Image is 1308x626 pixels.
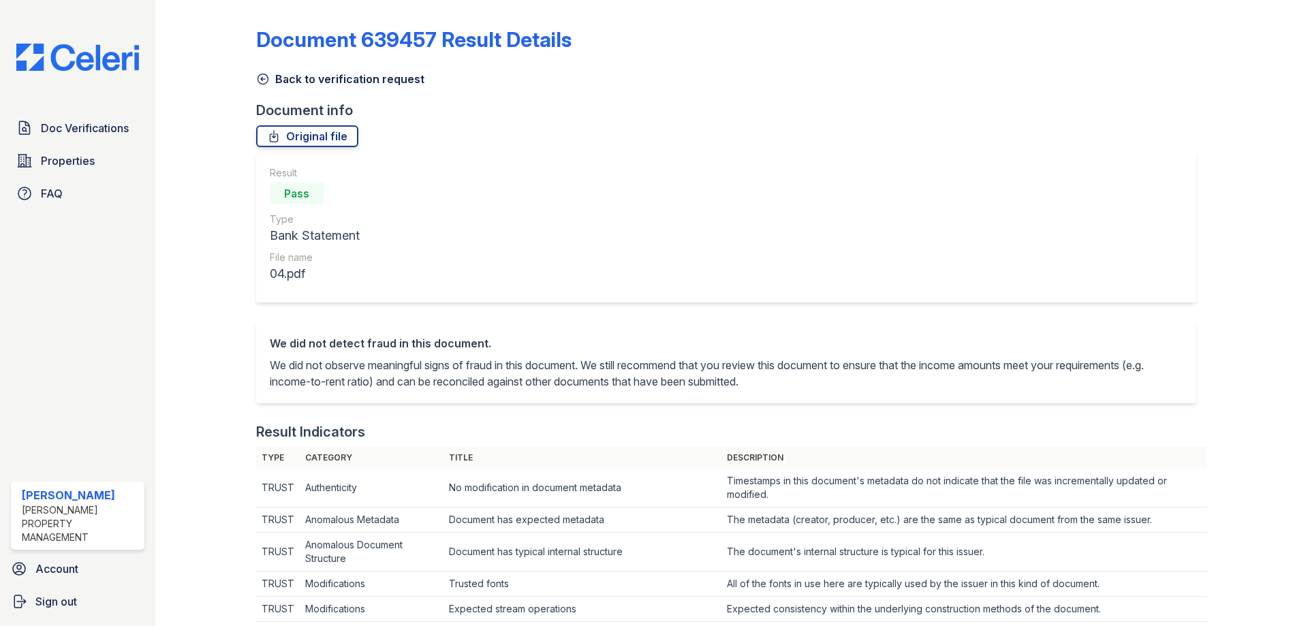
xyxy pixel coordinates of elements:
td: TRUST [256,507,300,533]
td: Expected consistency within the underlying construction methods of the document. [721,597,1207,622]
th: Description [721,447,1207,469]
th: Category [300,447,444,469]
a: Back to verification request [256,71,424,87]
td: TRUST [256,597,300,622]
div: File name [270,251,360,264]
td: No modification in document metadata [443,469,721,507]
td: Modifications [300,572,444,597]
td: Trusted fonts [443,572,721,597]
td: Anomalous Document Structure [300,533,444,572]
td: Document has expected metadata [443,507,721,533]
td: Anomalous Metadata [300,507,444,533]
a: Sign out [5,588,150,615]
div: [PERSON_NAME] [22,487,139,503]
span: Properties [41,153,95,169]
div: Document info [256,101,1207,120]
td: Authenticity [300,469,444,507]
td: The metadata (creator, producer, etc.) are the same as typical document from the same issuer. [721,507,1207,533]
th: Title [443,447,721,469]
span: Sign out [35,593,77,610]
a: Doc Verifications [11,114,144,142]
th: Type [256,447,300,469]
a: Original file [256,125,358,147]
a: FAQ [11,180,144,207]
div: [PERSON_NAME] Property Management [22,503,139,544]
td: Modifications [300,597,444,622]
td: All of the fonts in use here are typically used by the issuer in this kind of document. [721,572,1207,597]
a: Document 639457 Result Details [256,27,572,52]
span: FAQ [41,185,63,202]
img: CE_Logo_Blue-a8612792a0a2168367f1c8372b55b34899dd931a85d93a1a3d3e32e68fde9ad4.png [5,44,150,71]
a: Account [5,555,150,582]
td: Timestamps in this document's metadata do not indicate that the file was incrementally updated or... [721,469,1207,507]
td: Document has typical internal structure [443,533,721,572]
div: Result Indicators [256,422,365,441]
div: Result [270,166,360,180]
div: 04.pdf [270,264,360,283]
span: Doc Verifications [41,120,129,136]
td: TRUST [256,469,300,507]
td: The document's internal structure is typical for this issuer. [721,533,1207,572]
p: We did not observe meaningful signs of fraud in this document. We still recommend that you review... [270,357,1183,390]
div: Bank Statement [270,226,360,245]
td: TRUST [256,572,300,597]
div: We did not detect fraud in this document. [270,335,1183,351]
td: Expected stream operations [443,597,721,622]
a: Properties [11,147,144,174]
span: Account [35,561,78,577]
div: Pass [270,183,324,204]
td: TRUST [256,533,300,572]
div: Type [270,213,360,226]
